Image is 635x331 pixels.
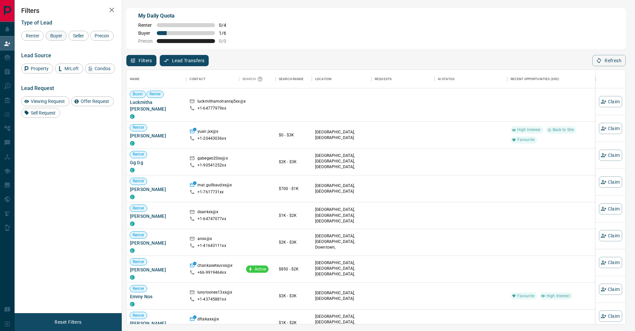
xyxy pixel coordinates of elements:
[315,290,368,302] p: [GEOGRAPHIC_DATA], [GEOGRAPHIC_DATA]
[160,55,209,66] button: Lead Transfers
[130,320,183,327] span: [PERSON_NAME]
[85,64,115,73] div: Condos
[28,66,51,71] span: Property
[130,114,135,119] div: condos.ca
[438,70,454,88] div: AI Status
[197,316,219,323] p: dftakaxx@x
[197,129,218,136] p: yuan.jxx@x
[279,266,309,272] p: $850 - $2K
[130,125,147,130] span: Renter
[92,33,111,38] span: Precon
[315,207,368,224] p: [GEOGRAPHIC_DATA], [GEOGRAPHIC_DATA], [GEOGRAPHIC_DATA]
[130,293,183,300] span: Emmy Nos
[315,153,368,176] p: [GEOGRAPHIC_DATA], [GEOGRAPHIC_DATA], [GEOGRAPHIC_DATA], [GEOGRAPHIC_DATA]
[130,206,147,211] span: Renter
[21,96,69,106] div: Viewing Request
[21,52,51,59] span: Lead Source
[130,275,135,280] div: condos.ca
[130,186,183,193] span: [PERSON_NAME]
[92,66,113,71] span: Condos
[186,70,239,88] div: Contact
[599,176,622,188] button: Claim
[279,159,309,165] p: $2K - $3K
[197,263,233,270] p: chankasetsuvxx@x
[130,91,146,97] span: Buyer
[147,91,164,97] span: Renter
[375,70,392,88] div: Requests
[279,293,309,299] p: $2K - $3K
[507,70,596,88] div: Recent Opportunities (30d)
[197,99,246,106] p: luckmithamohanraj5xx@x
[68,31,89,41] div: Seller
[592,55,626,66] button: Refresh
[21,85,54,91] span: Lead Request
[138,38,153,44] span: Precon
[130,248,135,253] div: condos.ca
[127,70,186,88] div: Name
[130,168,135,172] div: condos.ca
[21,31,44,41] div: Renter
[55,64,83,73] div: MrLoft
[48,33,64,38] span: Buyer
[279,186,309,192] p: $700 - $1K
[130,132,183,139] span: [PERSON_NAME]
[219,30,233,36] span: 1 / 6
[219,38,233,44] span: 0 / 0
[371,70,435,88] div: Requests
[130,221,135,226] div: condos.ca
[275,70,312,88] div: Search Range
[315,129,368,141] p: [GEOGRAPHIC_DATA], [GEOGRAPHIC_DATA]
[511,70,559,88] div: Recent Opportunities (30d)
[126,55,156,66] button: Filters
[23,33,42,38] span: Renter
[130,240,183,246] span: [PERSON_NAME]
[28,110,58,116] span: Sell Request
[599,96,622,107] button: Claim
[71,33,86,38] span: Seller
[599,310,622,322] button: Claim
[130,70,140,88] div: Name
[130,286,147,292] span: Renter
[50,316,86,328] button: Reset Filters
[130,313,147,318] span: Renter
[197,136,226,141] p: +1- 20443036xx
[599,123,622,134] button: Claim
[197,209,218,216] p: dsankxx@x
[515,127,543,133] span: High Interest
[90,31,114,41] div: Precon
[138,30,153,36] span: Buyer
[130,141,135,146] div: condos.ca
[197,290,232,297] p: lunytoones13xx@x
[197,297,226,302] p: +1- 43745881xx
[28,99,67,104] span: Viewing Request
[197,236,212,243] p: anxx@x
[197,163,226,168] p: +1- 90541252xx
[599,230,622,241] button: Claim
[515,293,537,299] span: Favourite
[219,23,233,28] span: 0 / 4
[130,195,135,199] div: condos.ca
[197,323,226,329] p: +1- 41647088xx
[599,284,622,295] button: Claim
[550,127,577,133] span: Back to Site
[197,106,226,111] p: +1- 64777979xx
[599,257,622,268] button: Claim
[130,213,183,219] span: [PERSON_NAME]
[279,320,309,326] p: $1K - $2K
[130,302,135,307] div: condos.ca
[315,260,368,283] p: [GEOGRAPHIC_DATA], [GEOGRAPHIC_DATA], [GEOGRAPHIC_DATA], [GEOGRAPHIC_DATA]
[21,7,115,15] h2: Filters
[252,266,269,272] span: Active
[197,270,226,275] p: +66- 9919464xx
[71,96,114,106] div: Offer Request
[130,99,183,112] span: Luckmitha [PERSON_NAME]
[138,23,153,28] span: Renter
[130,152,147,157] span: Renter
[197,216,226,222] p: +1- 64747077xx
[279,213,309,218] p: $1K - $2K
[130,232,147,238] span: Renter
[544,293,572,299] span: High Interest
[197,182,232,189] p: mat.guilbaudxx@x
[242,70,264,88] div: Search
[315,70,331,88] div: Location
